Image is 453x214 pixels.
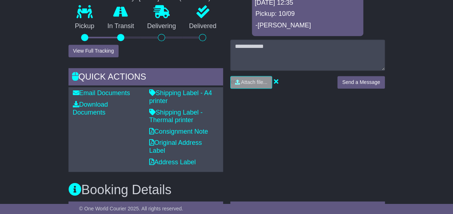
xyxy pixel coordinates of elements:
button: Send a Message [337,76,385,89]
a: Download Documents [73,101,108,116]
a: Consignment Note [149,128,208,135]
p: Delivering [141,22,182,30]
p: Pickup [68,22,101,30]
a: Shipping Label - Thermal printer [149,109,203,124]
button: View Full Tracking [68,45,119,57]
span: © One World Courier 2025. All rights reserved. [79,206,183,211]
p: Delivered [182,22,223,30]
a: Address Label [149,159,196,166]
h3: Booking Details [68,183,385,197]
a: Original Address Label [149,139,202,154]
p: In Transit [101,22,141,30]
a: Email Documents [73,89,130,97]
p: -[PERSON_NAME] [256,22,360,30]
a: Shipping Label - A4 printer [149,89,212,104]
div: Quick Actions [68,68,223,88]
p: Pickup: 10/09 [256,10,360,18]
